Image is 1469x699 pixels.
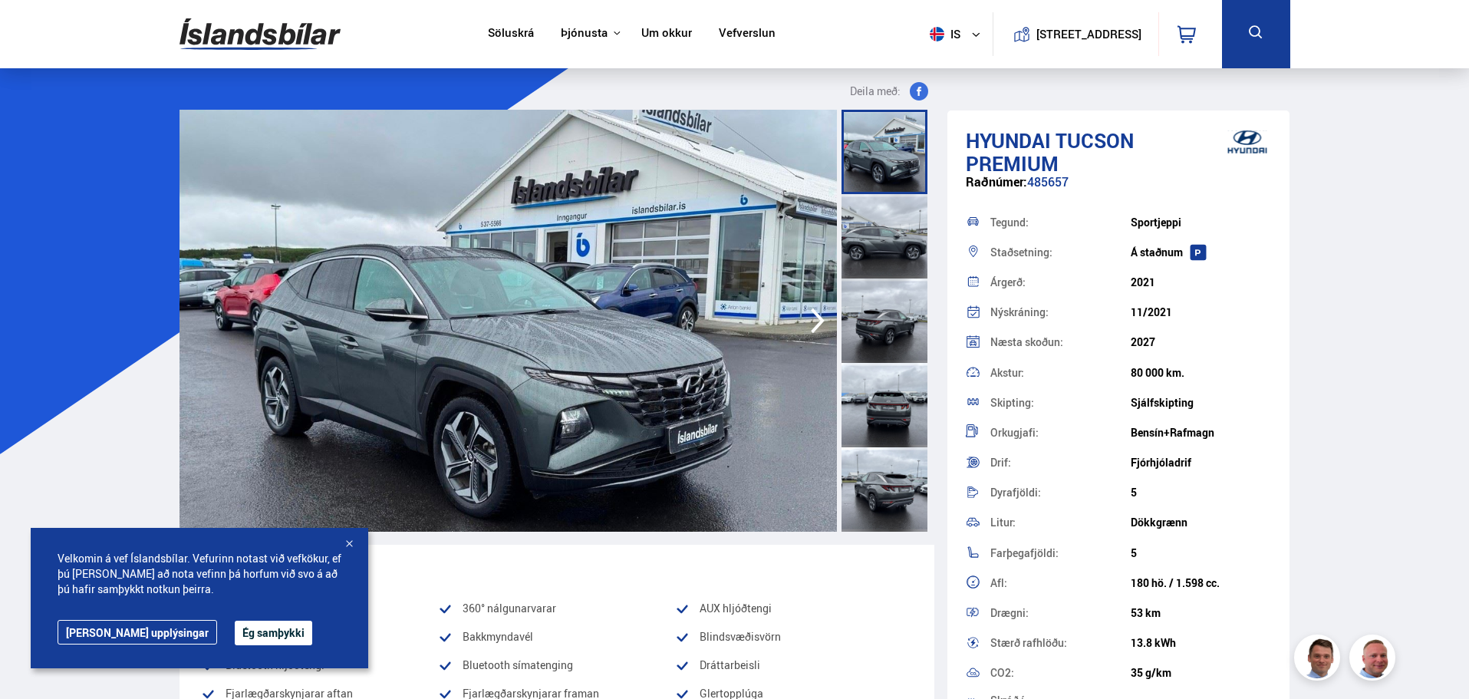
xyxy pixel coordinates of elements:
div: Akstur: [990,368,1131,378]
div: 2027 [1131,336,1271,348]
li: Dráttarbeisli [675,656,912,674]
div: Fjórhjóladrif [1131,457,1271,469]
img: brand logo [1217,118,1278,166]
li: Bluetooth símatenging [438,656,675,674]
div: 2021 [1131,276,1271,289]
span: is [924,27,962,41]
a: Um okkur [641,26,692,42]
div: 5 [1131,547,1271,559]
div: Staðsetning: [990,247,1131,258]
div: Nýskráning: [990,307,1131,318]
div: Drif: [990,457,1131,468]
li: Bakkmyndavél [438,628,675,646]
div: Dökkgrænn [1131,516,1271,529]
div: 13.8 kWh [1131,637,1271,649]
div: Sjálfskipting [1131,397,1271,409]
div: Litur: [990,517,1131,528]
a: [PERSON_NAME] upplýsingar [58,620,217,645]
span: Raðnúmer: [966,173,1027,190]
li: 360° nálgunarvarar [438,599,675,618]
div: Árgerð: [990,277,1131,288]
div: 80 000 km. [1131,367,1271,379]
div: 11/2021 [1131,306,1271,318]
div: Farþegafjöldi: [990,548,1131,559]
span: Hyundai [966,127,1051,154]
li: AUX hljóðtengi [675,599,912,618]
a: Söluskrá [488,26,534,42]
div: Á staðnum [1131,246,1271,259]
img: siFngHWaQ9KaOqBr.png [1352,637,1398,683]
div: 35 g/km [1131,667,1271,679]
div: Næsta skoðun: [990,337,1131,348]
div: 180 hö. / 1.598 cc. [1131,577,1271,589]
span: Deila með: [850,82,901,101]
img: svg+xml;base64,PHN2ZyB4bWxucz0iaHR0cDovL3d3dy53My5vcmcvMjAwMC9zdmciIHdpZHRoPSI1MTIiIGhlaWdodD0iNT... [930,27,944,41]
button: Þjónusta [561,26,608,41]
div: Orkugjafi: [990,427,1131,438]
button: [STREET_ADDRESS] [1042,28,1136,41]
button: Deila með: [844,82,934,101]
div: Bensín+Rafmagn [1131,427,1271,439]
span: Tucson PREMIUM [966,127,1134,177]
button: is [924,12,993,57]
div: 485657 [966,175,1272,205]
div: Vinsæll búnaður [201,557,913,580]
div: Skipting: [990,397,1131,408]
div: Dyrafjöldi: [990,487,1131,498]
div: Afl: [990,578,1131,589]
span: Velkomin á vef Íslandsbílar. Vefurinn notast við vefkökur, ef þú [PERSON_NAME] að nota vefinn þá ... [58,551,341,597]
div: Stærð rafhlöðu: [990,638,1131,648]
li: Blindsvæðisvörn [675,628,912,646]
a: Vefverslun [719,26,776,42]
button: Ég samþykki [235,621,312,645]
img: FbJEzSuNWCJXmdc-.webp [1296,637,1342,683]
div: Drægni: [990,608,1131,618]
div: 5 [1131,486,1271,499]
div: 53 km [1131,607,1271,619]
a: [STREET_ADDRESS] [1001,12,1150,56]
div: Sportjeppi [1131,216,1271,229]
img: G0Ugv5HjCgRt.svg [180,9,341,59]
img: 3361765.jpeg [180,110,837,532]
div: CO2: [990,668,1131,678]
div: Tegund: [990,217,1131,228]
